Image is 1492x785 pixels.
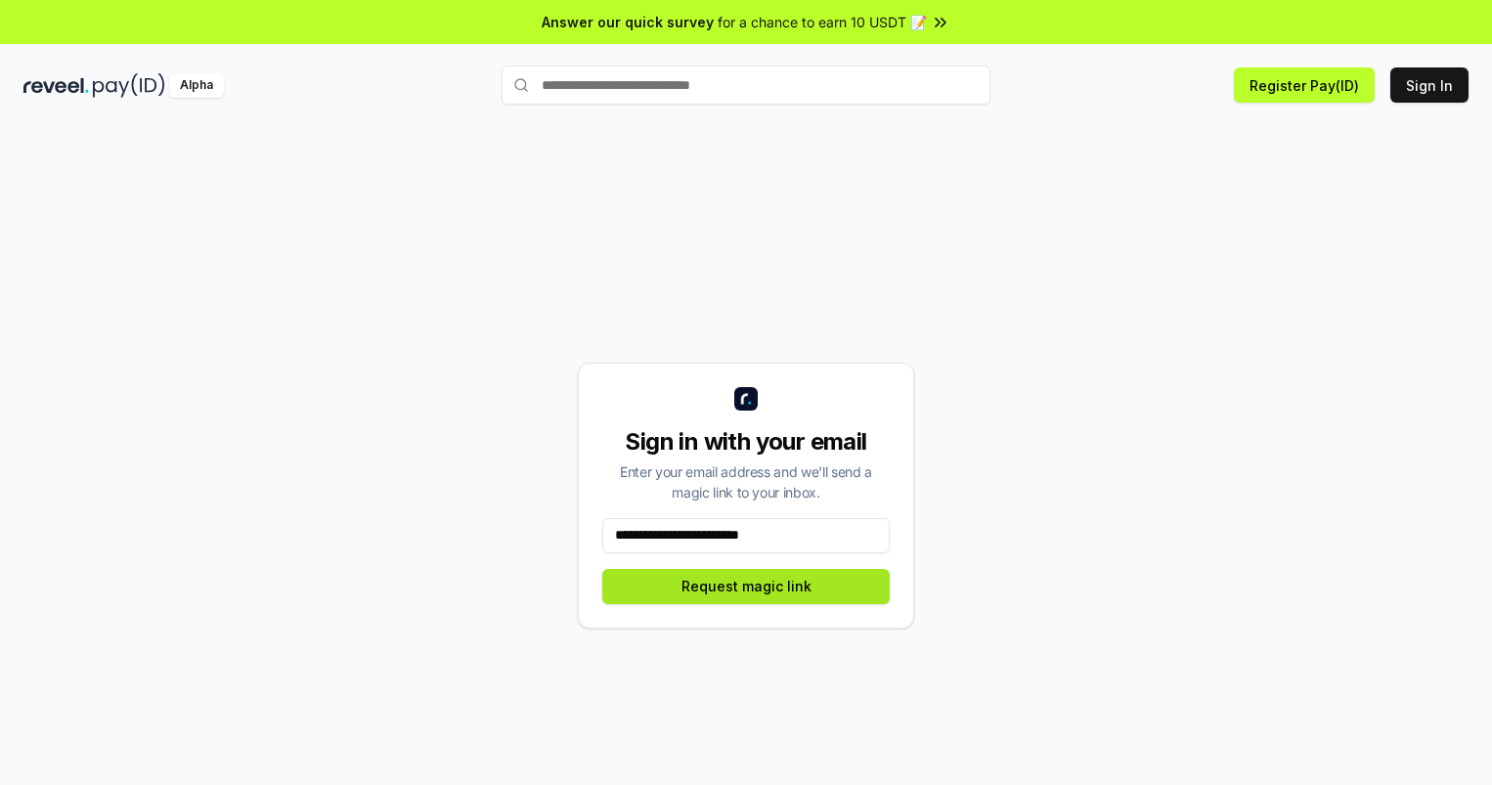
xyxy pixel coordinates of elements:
div: Enter your email address and we’ll send a magic link to your inbox. [602,461,890,502]
div: Alpha [169,73,224,98]
button: Register Pay(ID) [1234,67,1375,103]
div: Sign in with your email [602,426,890,458]
button: Request magic link [602,569,890,604]
span: Answer our quick survey [542,12,714,32]
button: Sign In [1390,67,1469,103]
span: for a chance to earn 10 USDT 📝 [718,12,927,32]
img: pay_id [93,73,165,98]
img: reveel_dark [23,73,89,98]
img: logo_small [734,387,758,411]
